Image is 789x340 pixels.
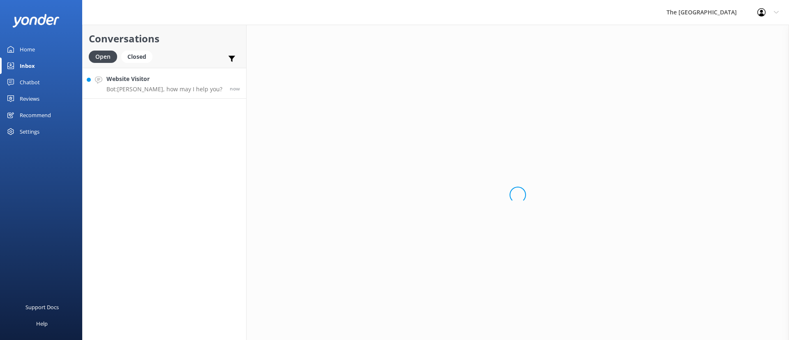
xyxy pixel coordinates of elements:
[12,14,60,28] img: yonder-white-logo.png
[106,74,222,83] h4: Website Visitor
[89,31,240,46] h2: Conversations
[20,58,35,74] div: Inbox
[106,86,222,93] p: Bot: [PERSON_NAME], how may I help you?
[230,85,240,92] span: Sep 23 2025 05:17pm (UTC -10:00) Pacific/Honolulu
[83,68,246,99] a: Website VisitorBot:[PERSON_NAME], how may I help you?now
[89,52,121,61] a: Open
[20,123,39,140] div: Settings
[20,41,35,58] div: Home
[25,299,59,315] div: Support Docs
[20,74,40,90] div: Chatbot
[20,90,39,107] div: Reviews
[121,51,152,63] div: Closed
[36,315,48,332] div: Help
[121,52,157,61] a: Closed
[20,107,51,123] div: Recommend
[89,51,117,63] div: Open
